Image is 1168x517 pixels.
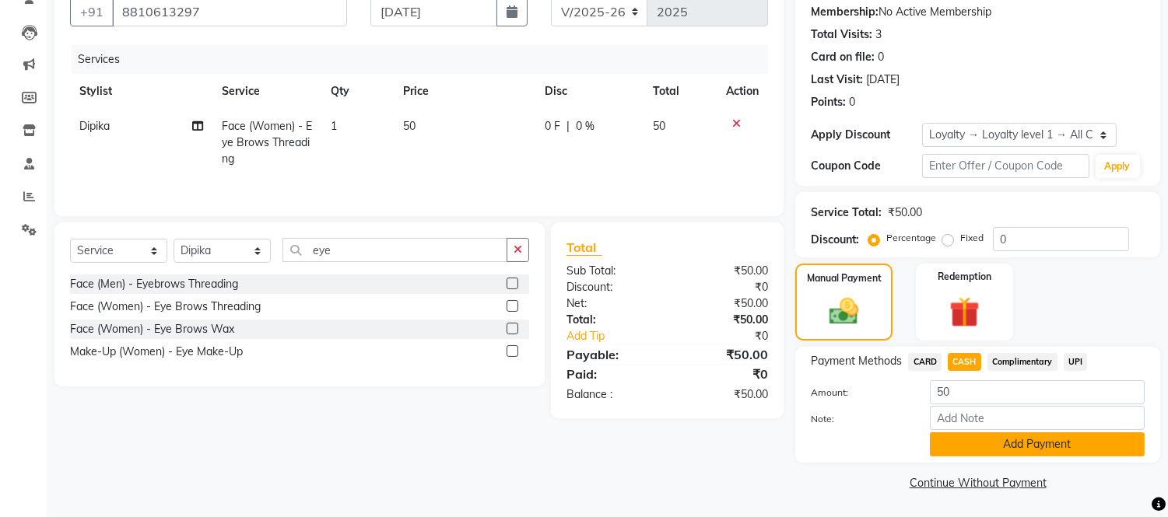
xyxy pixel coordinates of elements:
[811,353,902,369] span: Payment Methods
[331,119,337,133] span: 1
[70,299,261,315] div: Face (Women) - Eye Brows Threading
[811,72,863,88] div: Last Visit:
[70,344,243,360] div: Make-Up (Women) - Eye Make-Up
[807,271,882,285] label: Manual Payment
[930,432,1145,456] button: Add Payment
[811,4,1145,20] div: No Active Membership
[212,74,321,109] th: Service
[668,263,780,279] div: ₹50.00
[72,45,780,74] div: Services
[403,119,416,133] span: 50
[798,475,1157,491] a: Continue Without Payment
[79,119,110,133] span: Dipika
[875,26,882,43] div: 3
[70,321,234,337] div: Face (Women) - Eye Brows Wax
[555,263,668,279] div: Sub Total:
[321,74,394,109] th: Qty
[930,380,1145,404] input: Amount
[922,154,1089,178] input: Enter Offer / Coupon Code
[811,127,922,143] div: Apply Discount
[799,412,918,426] label: Note:
[653,119,665,133] span: 50
[886,231,936,245] label: Percentage
[940,293,989,331] img: _gift.svg
[811,94,846,110] div: Points:
[576,118,595,134] span: 0 %
[555,386,668,403] div: Balance :
[799,386,918,400] label: Amount:
[811,49,875,65] div: Card on file:
[668,365,780,383] div: ₹0
[535,74,644,109] th: Disc
[566,118,570,134] span: |
[545,118,560,134] span: 0 F
[930,406,1145,430] input: Add Note
[555,365,668,383] div: Paid:
[70,74,212,109] th: Stylist
[717,74,768,109] th: Action
[668,312,780,328] div: ₹50.00
[555,295,668,312] div: Net:
[811,26,872,43] div: Total Visits:
[811,4,879,20] div: Membership:
[555,328,686,344] a: Add Tip
[1064,353,1088,371] span: UPI
[866,72,900,88] div: [DATE]
[820,295,867,328] img: _cash.svg
[811,204,882,221] div: Service Total:
[1096,155,1140,178] button: Apply
[938,270,991,284] label: Redemption
[811,232,859,248] div: Discount:
[686,328,780,344] div: ₹0
[878,49,884,65] div: 0
[644,74,717,109] th: Total
[566,239,602,256] span: Total
[282,238,507,262] input: Search or Scan
[668,279,780,295] div: ₹0
[948,353,981,371] span: CASH
[555,345,668,364] div: Payable:
[960,231,984,245] label: Fixed
[849,94,855,110] div: 0
[555,279,668,295] div: Discount:
[70,276,238,292] div: Face (Men) - Eyebrows Threading
[668,295,780,312] div: ₹50.00
[222,119,312,166] span: Face (Women) - Eye Brows Threading
[987,353,1058,371] span: Complimentary
[888,204,922,221] div: ₹50.00
[908,353,942,371] span: CARD
[394,74,535,109] th: Price
[668,345,780,364] div: ₹50.00
[811,158,922,174] div: Coupon Code
[555,312,668,328] div: Total:
[668,386,780,403] div: ₹50.00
